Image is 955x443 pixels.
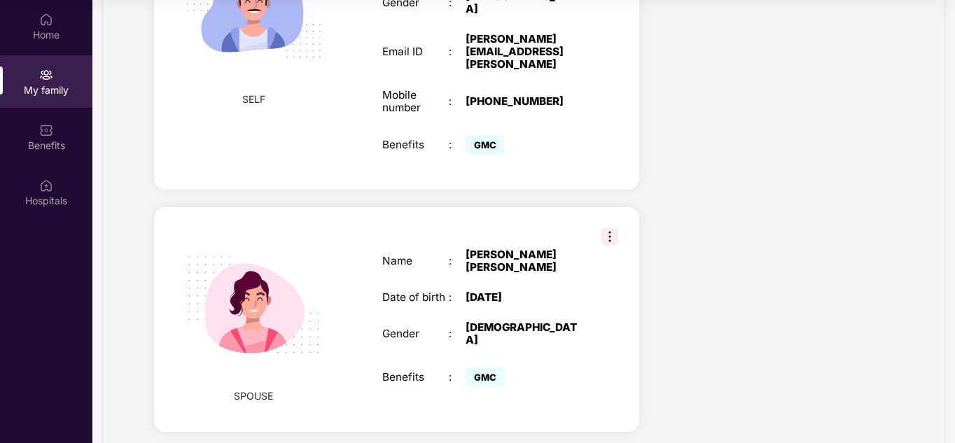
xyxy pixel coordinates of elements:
div: Mobile number [382,89,449,114]
img: svg+xml;base64,PHN2ZyBpZD0iQmVuZWZpdHMiIHhtbG5zPSJodHRwOi8vd3d3LnczLm9yZy8yMDAwL3N2ZyIgd2lkdGg9Ij... [39,123,53,137]
div: Benefits [382,371,449,384]
div: : [449,255,466,267]
img: svg+xml;base64,PHN2ZyB4bWxucz0iaHR0cDovL3d3dy53My5vcmcvMjAwMC9zdmciIHdpZHRoPSIyMjQiIGhlaWdodD0iMT... [170,221,337,388]
div: Email ID [382,45,449,58]
div: [DEMOGRAPHIC_DATA] [466,321,583,346]
div: [PERSON_NAME][EMAIL_ADDRESS][PERSON_NAME] [466,33,583,71]
div: [DATE] [466,291,583,304]
img: svg+xml;base64,PHN2ZyB3aWR0aD0iMzIiIGhlaWdodD0iMzIiIHZpZXdCb3g9IjAgMCAzMiAzMiIgZmlsbD0ibm9uZSIgeG... [601,228,618,245]
div: Benefits [382,139,449,151]
img: svg+xml;base64,PHN2ZyBpZD0iSG9tZSIgeG1sbnM9Imh0dHA6Ly93d3cudzMub3JnLzIwMDAvc3ZnIiB3aWR0aD0iMjAiIG... [39,13,53,27]
div: : [449,45,466,58]
img: svg+xml;base64,PHN2ZyB3aWR0aD0iMjAiIGhlaWdodD0iMjAiIHZpZXdCb3g9IjAgMCAyMCAyMCIgZmlsbD0ibm9uZSIgeG... [39,68,53,82]
div: [PERSON_NAME] [PERSON_NAME] [466,248,583,274]
div: : [449,371,466,384]
div: : [449,95,466,108]
div: [PHONE_NUMBER] [466,95,583,108]
span: SELF [242,92,265,107]
div: : [449,328,466,340]
div: Date of birth [382,291,449,304]
div: : [449,291,466,304]
span: GMC [466,367,505,387]
div: : [449,139,466,151]
span: GMC [466,135,505,155]
img: svg+xml;base64,PHN2ZyBpZD0iSG9zcGl0YWxzIiB4bWxucz0iaHR0cDovL3d3dy53My5vcmcvMjAwMC9zdmciIHdpZHRoPS... [39,178,53,192]
div: Gender [382,328,449,340]
span: SPOUSE [234,388,273,404]
div: Name [382,255,449,267]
